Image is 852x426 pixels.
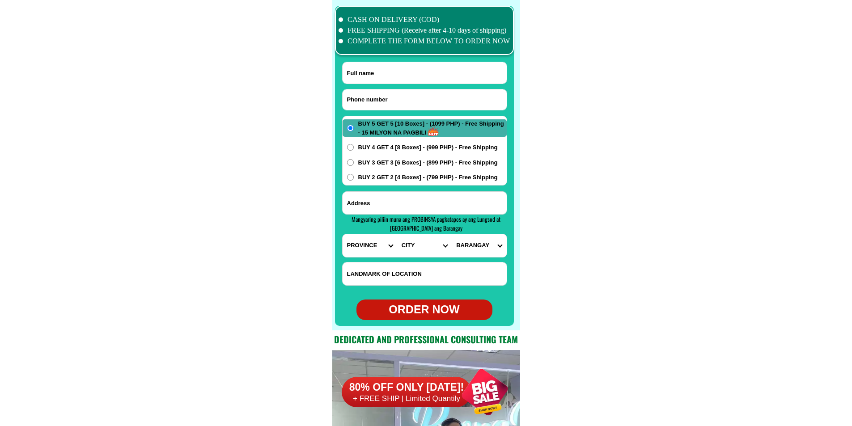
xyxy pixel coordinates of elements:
h6: 80% OFF ONLY [DATE]! [341,380,471,394]
input: BUY 3 GET 3 [6 Boxes] - (899 PHP) - Free Shipping [347,159,354,166]
h2: Dedicated and professional consulting team [332,333,520,346]
span: Mangyaring piliin muna ang PROBINSYA pagkatapos ay ang Lungsod at [GEOGRAPHIC_DATA] ang Barangay [352,215,500,232]
div: ORDER NOW [356,301,492,318]
span: BUY 3 GET 3 [6 Boxes] - (899 PHP) - Free Shipping [358,158,498,167]
input: BUY 4 GET 4 [8 Boxes] - (999 PHP) - Free Shipping [347,144,354,151]
select: Select district [397,234,452,257]
input: BUY 2 GET 2 [4 Boxes] - (799 PHP) - Free Shipping [347,174,354,181]
input: Input phone_number [343,89,507,110]
li: CASH ON DELIVERY (COD) [339,14,510,25]
span: BUY 5 GET 5 [10 Boxes] - (1099 PHP) - Free Shipping - 15 MILYON NA PAGBILI [358,119,507,137]
input: Input LANDMARKOFLOCATION [343,262,507,285]
select: Select commune [452,234,506,257]
span: BUY 2 GET 2 [4 Boxes] - (799 PHP) - Free Shipping [358,173,498,182]
select: Select province [343,234,397,257]
li: COMPLETE THE FORM BELOW TO ORDER NOW [339,36,510,46]
input: Input full_name [343,62,507,84]
input: BUY 5 GET 5 [10 Boxes] - (1099 PHP) - Free Shipping - 15 MILYON NA PAGBILI [347,125,354,131]
li: FREE SHIPPING (Receive after 4-10 days of shipping) [339,25,510,36]
input: Input address [343,192,507,214]
span: BUY 4 GET 4 [8 Boxes] - (999 PHP) - Free Shipping [358,143,498,152]
h6: + FREE SHIP | Limited Quantily [341,394,471,404]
